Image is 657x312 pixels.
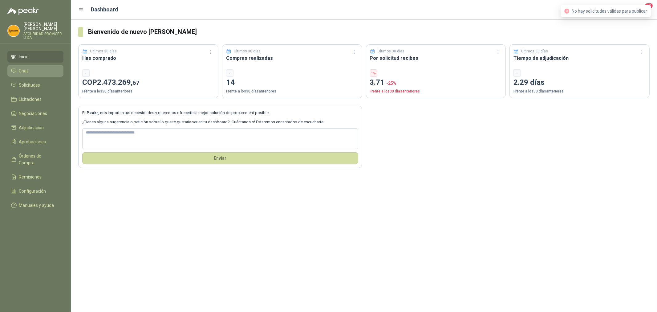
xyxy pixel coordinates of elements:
span: Manuales y ayuda [19,202,54,209]
a: Órdenes de Compra [7,150,63,169]
a: Solicitudes [7,79,63,91]
span: Configuración [19,188,46,195]
span: ,67 [131,79,139,86]
h3: Compras realizadas [226,54,358,62]
span: Remisiones [19,174,42,180]
p: Frente a los 30 días anteriores [226,88,358,94]
a: Chat [7,65,63,77]
a: Aprobaciones [7,136,63,148]
a: Licitaciones [7,93,63,105]
a: Configuración [7,185,63,197]
span: close-circle [564,9,569,14]
p: SEGURIDAD PROVISER LTDA [23,32,63,39]
span: Órdenes de Compra [19,153,58,166]
span: 2.473.269 [97,78,139,87]
p: En , nos importan tus necesidades y queremos ofrecerte la mejor solución de procurement posible. [82,110,358,116]
span: Chat [19,68,28,74]
span: Licitaciones [19,96,42,103]
span: Solicitudes [19,82,40,88]
span: -25 % [387,81,397,86]
h3: Tiempo de adjudicación [513,54,646,62]
h3: Por solicitud recibes [370,54,502,62]
p: 2.29 días [513,77,646,88]
h3: Bienvenido de nuevo [PERSON_NAME] [88,27,650,37]
p: Frente a los 30 días anteriores [82,88,214,94]
span: No hay solicitudes válidas para publicar [572,9,647,14]
div: - [226,69,233,77]
div: - [82,69,90,77]
a: Negociaciones [7,108,63,119]
p: 3.71 [370,77,502,88]
p: ¿Tienes alguna sugerencia o petición sobre lo que te gustaría ver en tu dashboard? ¡Cuéntanoslo! ... [82,119,358,125]
p: [PERSON_NAME] [PERSON_NAME] [23,22,63,31]
p: Frente a los 30 días anteriores [513,88,646,94]
p: Frente a los 30 días anteriores [370,88,502,94]
span: Adjudicación [19,124,44,131]
img: Logo peakr [7,7,39,15]
p: Últimos 30 días [234,48,261,54]
button: 10 [639,4,650,15]
span: 10 [645,3,653,9]
a: Adjudicación [7,122,63,133]
span: Aprobaciones [19,138,46,145]
p: Últimos 30 días [378,48,404,54]
b: Peakr [87,110,98,115]
button: Envíar [82,152,358,164]
span: Inicio [19,53,29,60]
p: COP [82,77,214,88]
p: 14 [226,77,358,88]
img: Company Logo [8,25,19,37]
p: Últimos 30 días [90,48,117,54]
p: Últimos 30 días [521,48,548,54]
div: - [513,69,521,77]
h1: Dashboard [91,5,119,14]
a: Inicio [7,51,63,63]
h3: Has comprado [82,54,214,62]
a: Manuales y ayuda [7,199,63,211]
span: Negociaciones [19,110,47,117]
a: Remisiones [7,171,63,183]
